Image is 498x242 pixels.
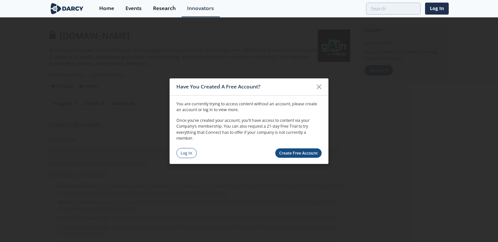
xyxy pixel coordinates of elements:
div: Have You Created A Free Account? [176,81,313,93]
a: Log In [425,3,449,15]
a: Create Free Account [275,148,322,158]
p: Once you’ve created your account, you’ll have access to content via your Company’s membership. Yo... [176,118,322,142]
iframe: chat widget [471,216,492,236]
div: Research [153,6,176,11]
img: logo-wide.svg [49,3,85,14]
p: You are currently trying to access content without an account, please create an account or log in... [176,101,322,113]
div: Innovators [187,6,214,11]
div: Events [125,6,142,11]
div: Home [99,6,114,11]
input: Advanced Search [366,3,421,15]
a: Log In [176,148,197,158]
